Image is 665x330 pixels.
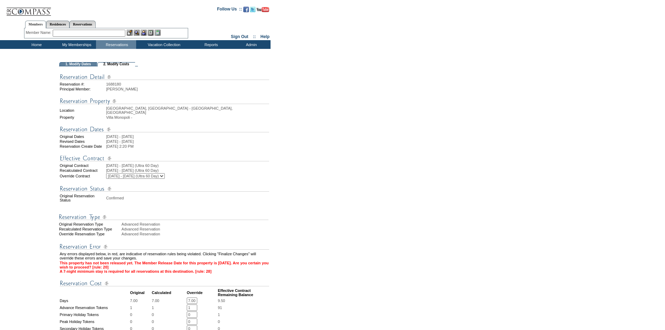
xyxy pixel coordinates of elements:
[130,298,151,304] td: 7.00
[60,163,105,168] td: Original Contract
[60,298,130,304] td: Days
[130,318,151,325] td: 0
[59,232,121,236] div: Override Reservation Type
[16,40,56,49] td: Home
[60,144,105,148] td: Reservation Create Date
[152,305,186,311] td: 1
[121,232,270,236] div: Advanced Reservation
[243,7,249,12] img: Become our fan on Facebook
[60,82,105,86] td: Reservation #:
[257,7,269,12] img: Subscribe to our YouTube Channel
[60,168,105,173] td: Recalculated Contract
[106,115,269,119] td: Villa Monopoli -
[25,21,46,28] a: Members
[152,288,186,297] td: Calculated
[106,163,269,168] td: [DATE] - [DATE] (Ultra 60 Day)
[60,115,105,119] td: Property
[148,30,154,36] img: Reservations
[121,222,270,226] div: Advanced Reservation
[59,222,121,226] div: Original Reservation Type
[152,311,186,318] td: 0
[60,106,105,115] td: Location
[250,7,256,12] img: Follow us on Twitter
[260,34,269,39] a: Help
[230,40,271,49] td: Admin
[141,30,147,36] img: Impersonate
[217,6,242,14] td: Follow Us ::
[60,73,269,81] img: Reservation Detail
[6,2,51,16] img: Compass Home
[106,106,269,115] td: [GEOGRAPHIC_DATA], [GEOGRAPHIC_DATA] - [GEOGRAPHIC_DATA], [GEOGRAPHIC_DATA]
[134,30,140,36] img: View
[60,154,269,163] img: Effective Contract
[152,318,186,325] td: 0
[60,97,269,105] img: Reservation Property
[60,139,105,144] td: Revised Dates
[187,288,217,297] td: Override
[106,139,269,144] td: [DATE] - [DATE]
[218,313,220,317] span: 1
[218,320,220,324] span: 0
[152,298,186,304] td: 7.00
[26,30,53,36] div: Member Name:
[60,318,130,325] td: Peak Holiday Tokens
[130,288,151,297] td: Original
[60,311,130,318] td: Primary Holiday Tokens
[218,299,225,303] span: 9.50
[127,30,133,36] img: b_edit.gif
[59,227,121,231] div: Recalculated Reservation Type
[97,62,135,66] td: 2. Modify Costs
[218,306,222,310] span: 91
[218,288,269,297] td: Effective Contract Remaining Balance
[231,34,248,39] a: Sign Out
[60,261,269,273] td: This property has not been released yet. The Member Release Date for this property is [DATE]. Are...
[69,21,96,28] a: Reservations
[130,305,151,311] td: 1
[60,194,105,202] td: Original Reservation Status
[96,40,136,49] td: Reservations
[190,40,230,49] td: Reports
[136,40,190,49] td: Vacation Collection
[56,40,96,49] td: My Memberships
[257,9,269,13] a: Subscribe to our YouTube Channel
[130,311,151,318] td: 0
[60,184,269,193] img: Reservation Status
[60,252,269,260] td: Any errors displayed below, in red, are indicative of reservation rules being violated. Clicking ...
[60,279,269,288] img: Reservation Cost
[155,30,161,36] img: b_calculator.gif
[106,82,269,86] td: 1688180
[59,62,97,66] td: 1. Modify Dates
[106,87,269,91] td: [PERSON_NAME]
[60,173,105,179] td: Override Contract
[253,34,256,39] span: ::
[106,144,269,148] td: [DATE] 2:20 PM
[60,87,105,91] td: Principal Member:
[59,213,268,221] img: Reservation Type
[121,227,270,231] div: Advanced Reservation
[243,9,249,13] a: Become our fan on Facebook
[60,125,269,134] img: Reservation Dates
[46,21,69,28] a: Residences
[106,168,269,173] td: [DATE] - [DATE] (Ultra 60 Day)
[60,242,269,251] img: Reservation Errors
[106,194,269,202] td: Confirmed
[106,134,269,139] td: [DATE] - [DATE]
[250,9,256,13] a: Follow us on Twitter
[60,134,105,139] td: Original Dates
[60,305,130,311] td: Advance Reservation Tokens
